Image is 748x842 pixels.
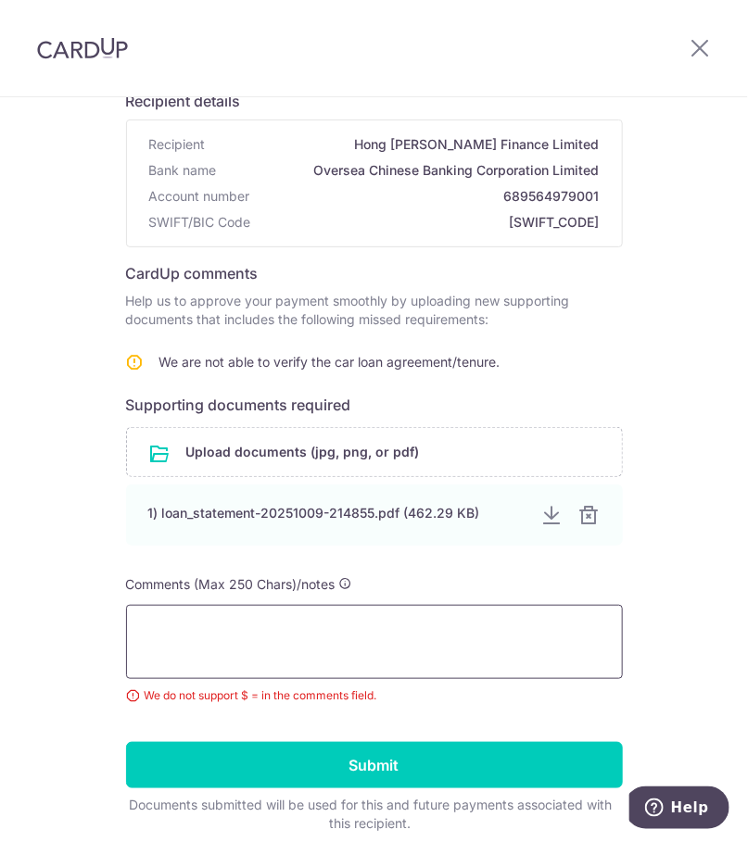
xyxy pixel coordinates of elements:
[126,292,623,329] p: Help us to approve your payment smoothly by uploading new supporting documents that includes the ...
[126,796,615,833] div: Documents submitted will be used for this and future payments associated with this recipient.
[126,262,623,284] h6: CardUp comments
[126,686,623,705] div: We do not support $ = in the comments field.
[149,213,251,232] span: SWIFT/BIC Code
[148,504,526,522] div: 1) loan_statement-20251009-214855.pdf (462.29 KB)
[258,187,600,206] span: 689564979001
[149,135,206,154] span: Recipient
[159,354,501,370] span: We are not able to verify the car loan agreement/tenure.
[259,213,600,232] span: [SWIFT_CODE]
[126,394,623,416] h6: Supporting documents required
[224,161,600,180] span: Oversea Chinese Banking Corporation Limited
[37,37,128,59] img: CardUp
[149,187,250,206] span: Account number
[149,161,217,180] span: Bank name
[629,786,729,833] iframe: Opens a widget where you can find more information
[126,742,623,788] input: Submit
[126,427,623,477] div: Upload documents (jpg, png, or pdf)
[126,90,623,112] h6: Recipient details
[213,135,600,154] span: Hong [PERSON_NAME] Finance Limited
[126,576,336,592] span: Comments (Max 250 Chars)/notes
